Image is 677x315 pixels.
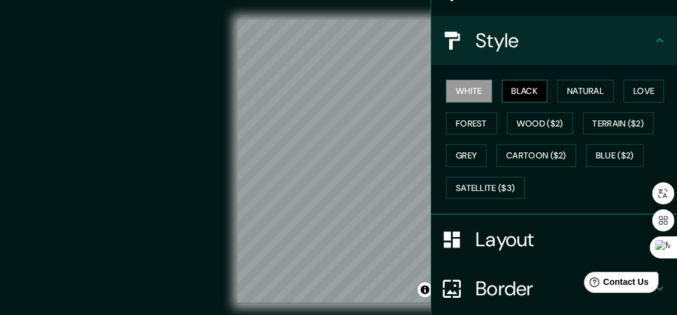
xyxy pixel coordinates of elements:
[446,144,487,167] button: Grey
[583,112,654,135] button: Terrain ($2)
[431,215,677,264] div: Layout
[586,144,644,167] button: Blue ($2)
[496,144,576,167] button: Cartoon ($2)
[475,28,652,53] h4: Style
[446,177,525,200] button: Satellite ($3)
[418,282,432,297] button: Toggle attribution
[446,112,497,135] button: Forest
[446,80,492,103] button: White
[475,227,652,252] h4: Layout
[624,80,664,103] button: Love
[502,80,548,103] button: Black
[431,264,677,313] div: Border
[238,20,439,303] canvas: Map
[475,276,652,301] h4: Border
[557,80,614,103] button: Natural
[431,16,677,65] div: Style
[507,112,573,135] button: Wood ($2)
[568,267,663,301] iframe: Help widget launcher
